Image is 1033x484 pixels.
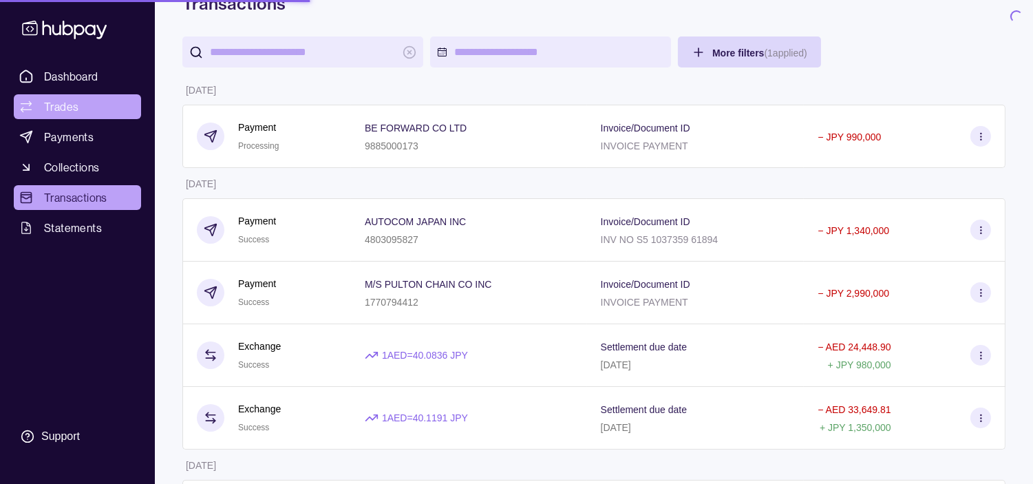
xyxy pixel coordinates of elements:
[601,341,687,353] p: Settlement due date
[238,213,276,229] p: Payment
[186,460,216,471] p: [DATE]
[238,276,276,291] p: Payment
[601,359,631,370] p: [DATE]
[14,125,141,149] a: Payments
[238,120,279,135] p: Payment
[238,401,281,417] p: Exchange
[601,279,690,290] p: Invoice/Document ID
[365,234,418,245] p: 4803095827
[14,94,141,119] a: Trades
[44,220,102,236] span: Statements
[238,360,269,370] span: Success
[186,85,216,96] p: [DATE]
[601,123,690,134] p: Invoice/Document ID
[14,422,141,451] a: Support
[382,348,468,363] p: 1 AED = 40.0836 JPY
[44,68,98,85] span: Dashboard
[601,404,687,415] p: Settlement due date
[238,423,269,432] span: Success
[365,123,467,134] p: BE FORWARD CO LTD
[601,297,688,308] p: INVOICE PAYMENT
[44,129,94,145] span: Payments
[818,131,881,143] p: − JPY 990,000
[365,297,418,308] p: 1770794412
[14,215,141,240] a: Statements
[764,48,807,59] p: ( 1 applied)
[818,404,891,415] p: − AED 33,649.81
[601,234,718,245] p: INV NO S5 1037359 61894
[365,216,466,227] p: AUTOCOM JAPAN INC
[365,279,492,290] p: M/S PULTON CHAIN CO INC
[41,429,80,444] div: Support
[818,288,889,299] p: − JPY 2,990,000
[210,36,396,67] input: search
[365,140,418,151] p: 9885000173
[818,341,891,353] p: − AED 24,448.90
[601,216,690,227] p: Invoice/Document ID
[678,36,821,67] button: More filters(1applied)
[601,422,631,433] p: [DATE]
[186,178,216,189] p: [DATE]
[14,155,141,180] a: Collections
[601,140,688,151] p: INVOICE PAYMENT
[44,189,107,206] span: Transactions
[382,410,468,425] p: 1 AED = 40.1191 JPY
[238,141,279,151] span: Processing
[712,48,807,59] span: More filters
[820,422,891,433] p: + JPY 1,350,000
[828,359,891,370] p: + JPY 980,000
[44,98,78,115] span: Trades
[238,297,269,307] span: Success
[14,64,141,89] a: Dashboard
[238,235,269,244] span: Success
[238,339,281,354] p: Exchange
[44,159,99,176] span: Collections
[14,185,141,210] a: Transactions
[818,225,889,236] p: − JPY 1,340,000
